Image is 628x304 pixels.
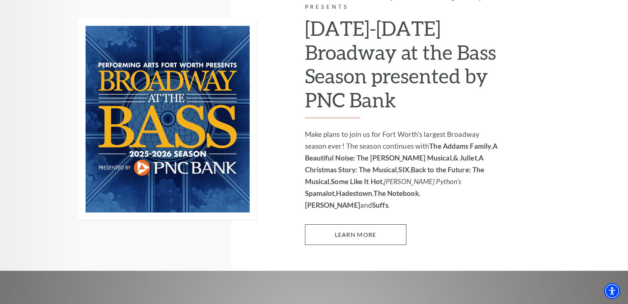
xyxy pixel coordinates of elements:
[384,177,461,186] em: [PERSON_NAME] Python's
[305,153,483,174] strong: A Christmas Story: The Musical
[372,201,388,209] strong: Suffs
[305,128,502,211] p: Make plans to join us for Fort Worth’s largest Broadway season ever! The season continues with , ...
[305,201,360,209] strong: [PERSON_NAME]
[305,224,406,245] a: Learn More 2025-2026 Broadway at the Bass Season presented by PNC Bank
[78,18,257,220] img: Performing Arts Fort Worth Presents
[604,283,620,299] div: Accessibility Menu
[305,189,335,197] strong: Spamalot
[331,177,382,186] strong: Some Like It Hot
[305,16,502,118] h2: [DATE]-[DATE] Broadway at the Bass Season presented by PNC Bank
[305,142,498,162] strong: A Beautiful Noise: The [PERSON_NAME] Musical
[453,153,477,162] strong: & Juliet
[374,189,419,197] strong: The Notebook
[429,142,491,150] strong: The Addams Family
[398,165,409,174] strong: SIX
[305,165,485,186] strong: Back to the Future: The Musical
[336,189,372,197] strong: Hadestown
